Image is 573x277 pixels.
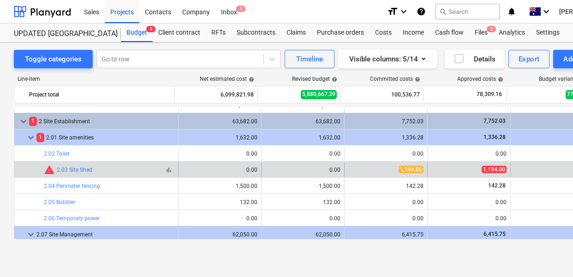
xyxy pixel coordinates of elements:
button: Toggle categories [14,50,93,68]
div: 0.00 [431,199,507,205]
div: 0.00 [348,215,424,222]
div: Approved costs [457,76,503,82]
div: Subcontracts [231,24,281,42]
div: 1,632.00 [182,134,257,141]
div: Net estimated cost [200,76,254,82]
div: 2.07 Site Management [36,227,174,242]
div: 0.00 [182,215,257,222]
div: 0.00 [265,215,340,222]
div: 0.00 [348,151,424,157]
div: 62,050.00 [265,231,340,238]
span: help [413,77,420,82]
i: keyboard_arrow_down [541,6,552,17]
span: search [439,8,447,15]
div: 0.00 [265,167,340,173]
button: Details [445,50,505,68]
div: 0.00 [182,151,257,157]
a: 2.05 Bubbler [44,199,75,205]
span: 5,880,667.39 [301,90,337,99]
a: Costs [370,24,397,42]
div: 0.00 [348,199,424,205]
div: 0.00 [431,215,507,222]
div: 2 Site Establishment [29,114,174,129]
span: help [247,77,254,82]
span: 7,752.03 [483,118,507,124]
a: 2.04 Perimeter fencing [44,183,100,189]
div: Export [519,53,540,65]
span: 3 [236,6,245,12]
a: RFTs [206,24,231,42]
i: keyboard_arrow_down [398,6,409,17]
i: format_size [387,6,398,17]
a: Budget9 [121,24,153,42]
span: 1,336.28 [483,134,507,140]
button: Visible columns:5/14 [338,50,437,68]
div: Project total [29,87,171,102]
span: bar_chart [165,166,173,174]
span: 3 [487,26,496,32]
div: 1,336.28 [348,134,424,141]
div: 132.00 [182,199,257,205]
span: 1,194.00 [482,166,507,173]
i: Knowledge base [417,6,426,17]
div: Revised budget [292,76,337,82]
div: 6,415.75 [348,231,424,238]
div: 1,500.00 [182,183,257,189]
a: Income [397,24,430,42]
div: 63,682.00 [265,118,340,125]
div: Line-item [14,76,175,82]
button: Timeline [285,50,334,68]
span: 6,415.75 [483,231,507,237]
div: 2.01 Site amenities [36,130,174,145]
a: Claims [281,24,311,42]
div: 100,536.77 [345,87,420,102]
span: help [496,77,503,82]
div: 0.00 [431,151,507,157]
span: Committed costs exceed revised budget [44,164,55,175]
div: UPDATED [GEOGRAPHIC_DATA] [14,29,110,39]
a: Purchase orders [311,24,370,42]
span: keyboard_arrow_down [25,229,36,240]
a: Cash flow [430,24,469,42]
a: Analytics [493,24,531,42]
div: 0.00 [265,151,340,157]
a: 2.06 Temporary power [44,215,100,222]
div: Budget [121,24,153,42]
span: keyboard_arrow_down [18,116,29,127]
span: 142.28 [487,182,507,189]
div: Visible columns : 5/14 [349,53,426,65]
span: keyboard_arrow_down [25,132,36,143]
div: 0.00 [182,167,257,173]
a: Client contract [153,24,206,42]
a: Settings [531,24,565,42]
span: 9 [146,26,155,32]
div: Files [469,24,493,42]
button: Export [508,50,550,68]
button: Search [435,4,500,19]
i: notifications [507,6,516,17]
div: 63,682.00 [182,118,257,125]
div: 132.00 [265,199,340,205]
div: 7,752.03 [348,118,424,125]
span: help [330,77,337,82]
div: Timeline [296,53,323,65]
a: 2.02 Toilet [44,151,70,157]
span: 1 [29,117,37,126]
a: Files3 [469,24,493,42]
div: Details [454,53,495,65]
div: 1,500.00 [265,183,340,189]
span: 1,194.00 [399,166,424,173]
div: Committed costs [370,76,420,82]
span: 1 [36,133,44,142]
div: 62,050.00 [182,231,257,238]
div: Toggle categories [25,53,82,65]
